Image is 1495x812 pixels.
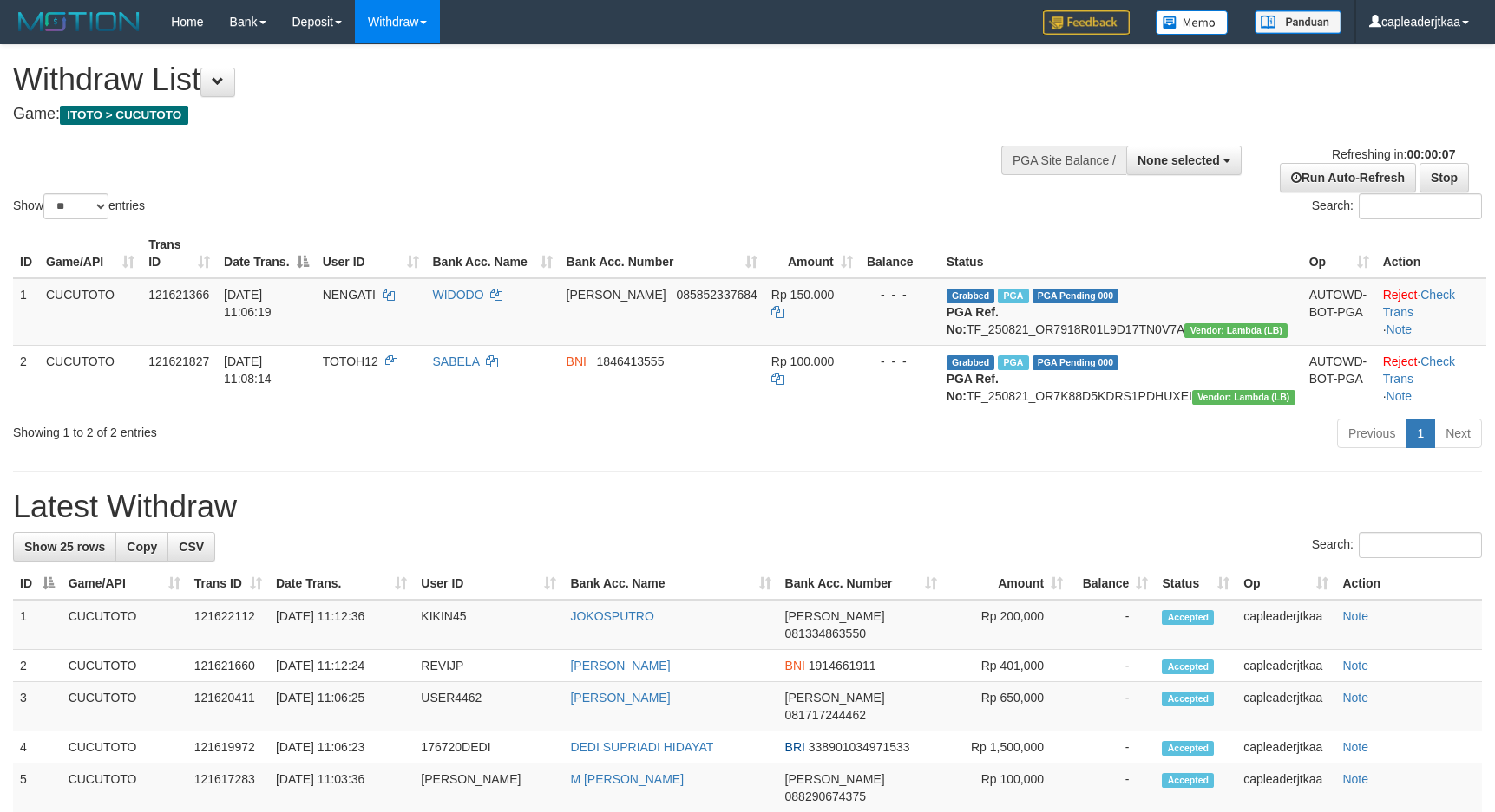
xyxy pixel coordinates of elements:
[867,353,933,370] div: - - -
[944,682,1070,731] td: Rp 650,000
[1070,682,1155,731] td: -
[785,708,866,722] span: Copy 081717244462 to clipboard
[1255,10,1341,34] img: panduan.png
[1383,288,1455,319] a: Check Trans
[224,354,272,386] span: [DATE] 11:08:14
[785,627,866,640] span: Copy 081334863550 to clipboard
[1387,389,1413,403] a: Note
[414,731,563,763] td: 176720DEDI
[778,568,945,600] th: Bank Acc. Number: activate to sort column ascending
[39,278,141,346] td: CUCUTOTO
[224,288,272,319] span: [DATE] 11:06:19
[785,609,885,623] span: [PERSON_NAME]
[1236,650,1335,682] td: capleaderjtkaa
[13,62,980,97] h1: Withdraw List
[426,229,560,278] th: Bank Acc. Name: activate to sort column ascending
[1342,691,1368,705] a: Note
[1070,650,1155,682] td: -
[1383,354,1418,368] a: Reject
[560,229,764,278] th: Bank Acc. Number: activate to sort column ascending
[1332,147,1455,161] span: Refreshing in:
[1342,740,1368,754] a: Note
[13,9,145,35] img: MOTION_logo.png
[24,540,105,554] span: Show 25 rows
[1236,568,1335,600] th: Op: activate to sort column ascending
[570,691,670,705] a: [PERSON_NAME]
[570,772,684,786] a: M [PERSON_NAME]
[1033,355,1119,370] span: PGA Pending
[1342,659,1368,672] a: Note
[809,740,910,754] span: Copy 338901034971533 to clipboard
[944,600,1070,650] td: Rp 200,000
[269,682,414,731] td: [DATE] 11:06:25
[1337,419,1406,448] a: Previous
[998,355,1028,370] span: Marked by capleaderjtkaa
[316,229,426,278] th: User ID: activate to sort column ascending
[785,659,805,672] span: BNI
[785,691,885,705] span: [PERSON_NAME]
[1236,682,1335,731] td: capleaderjtkaa
[944,568,1070,600] th: Amount: activate to sort column ascending
[1376,278,1486,346] td: · ·
[567,288,666,302] span: [PERSON_NAME]
[62,682,187,731] td: CUCUTOTO
[867,286,933,303] div: - - -
[269,731,414,763] td: [DATE] 11:06:23
[1162,741,1214,756] span: Accepted
[1001,146,1126,175] div: PGA Site Balance /
[764,229,860,278] th: Amount: activate to sort column ascending
[62,650,187,682] td: CUCUTOTO
[1162,610,1214,625] span: Accepted
[187,731,269,763] td: 121619972
[217,229,316,278] th: Date Trans.: activate to sort column descending
[433,288,484,302] a: WIDODO
[43,193,108,219] select: Showentries
[570,740,713,754] a: DEDI SUPRIADI HIDAYAT
[947,372,999,403] b: PGA Ref. No:
[676,288,757,302] span: Copy 085852337684 to clipboard
[1070,600,1155,650] td: -
[1162,659,1214,674] span: Accepted
[1192,390,1295,405] span: Vendor URL: https://dashboard.q2checkout.com/secure
[1406,147,1455,161] strong: 00:00:07
[940,345,1302,412] td: TF_250821_OR7K88D5KDRS1PDHUXEI
[1033,289,1119,303] span: PGA Pending
[563,568,777,600] th: Bank Acc. Name: activate to sort column ascending
[60,106,188,125] span: ITOTO > CUCUTOTO
[1236,731,1335,763] td: capleaderjtkaa
[785,789,866,803] span: Copy 088290674375 to clipboard
[1335,568,1482,600] th: Action
[1302,229,1376,278] th: Op: activate to sort column ascending
[13,490,1482,524] h1: Latest Withdraw
[13,600,62,650] td: 1
[597,354,665,368] span: Copy 1846413555 to clipboard
[1383,288,1418,302] a: Reject
[1070,731,1155,763] td: -
[179,540,204,554] span: CSV
[860,229,940,278] th: Balance
[1302,345,1376,412] td: AUTOWD-BOT-PGA
[785,740,805,754] span: BRI
[1138,153,1220,167] span: None selected
[13,682,62,731] td: 3
[13,417,610,441] div: Showing 1 to 2 of 2 entries
[13,568,62,600] th: ID: activate to sort column descending
[1162,692,1214,706] span: Accepted
[13,193,145,219] label: Show entries
[414,600,563,650] td: KIKIN45
[947,289,995,303] span: Grabbed
[944,650,1070,682] td: Rp 401,000
[1312,193,1482,219] label: Search:
[940,229,1302,278] th: Status
[187,568,269,600] th: Trans ID: activate to sort column ascending
[1184,323,1288,338] span: Vendor URL: https://dashboard.q2checkout.com/secure
[1070,568,1155,600] th: Balance: activate to sort column ascending
[13,731,62,763] td: 4
[414,682,563,731] td: USER4462
[13,106,980,123] h4: Game:
[771,288,834,302] span: Rp 150.000
[62,731,187,763] td: CUCUTOTO
[1387,322,1413,336] a: Note
[567,354,587,368] span: BNI
[1342,609,1368,623] a: Note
